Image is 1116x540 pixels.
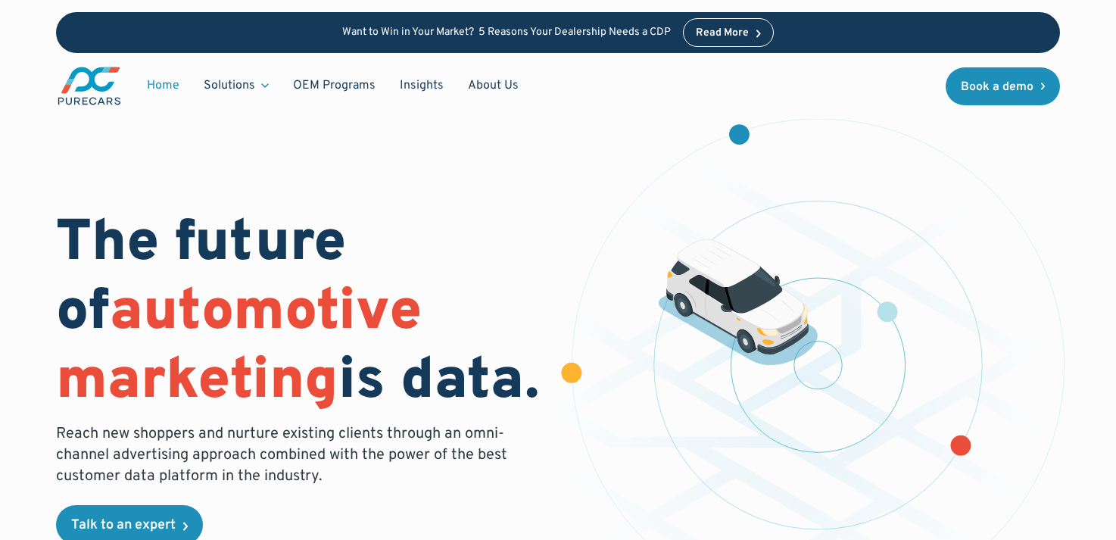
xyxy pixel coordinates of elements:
h1: The future of is data. [56,211,540,418]
img: purecars logo [56,65,123,107]
a: Read More [683,18,774,47]
div: Solutions [192,71,281,100]
a: Book a demo [946,67,1061,105]
a: Insights [388,71,456,100]
p: Reach new shoppers and nurture existing clients through an omni-channel advertising approach comb... [56,423,516,487]
a: main [56,65,123,107]
a: About Us [456,71,531,100]
div: Solutions [204,77,255,94]
a: Home [135,71,192,100]
img: illustration of a vehicle [659,239,818,366]
a: OEM Programs [281,71,388,100]
span: automotive marketing [56,277,422,419]
div: Talk to an expert [71,519,176,532]
p: Want to Win in Your Market? 5 Reasons Your Dealership Needs a CDP [342,27,671,39]
div: Read More [696,28,749,39]
div: Book a demo [961,81,1033,93]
